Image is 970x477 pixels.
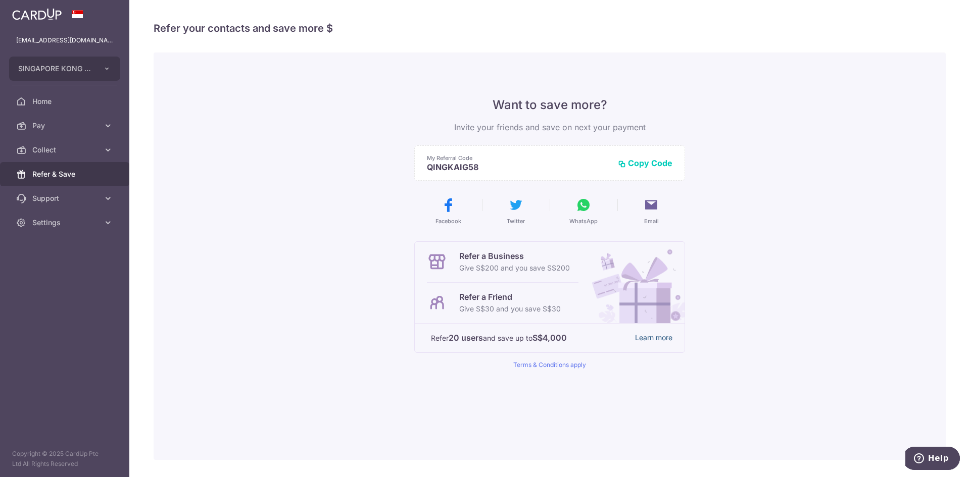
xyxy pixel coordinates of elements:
a: Learn more [635,332,672,344]
p: Give S$30 and you save S$30 [459,303,561,315]
span: Help [23,7,43,16]
strong: 20 users [449,332,483,344]
p: Want to save more? [414,97,685,113]
p: Refer and save up to [431,332,627,344]
p: Invite your friends and save on next your payment [414,121,685,133]
span: Support [32,193,99,203]
p: [EMAIL_ADDRESS][DOMAIN_NAME] [16,35,113,45]
p: My Referral Code [427,154,610,162]
span: Refer & Save [32,169,99,179]
img: Refer [583,242,685,323]
span: Home [32,96,99,107]
span: Facebook [435,217,461,225]
button: Copy Code [618,158,672,168]
button: SINGAPORE KONG HONG LANCRE PTE. LTD. [9,57,120,81]
iframe: Opens a widget where you can find more information [905,447,960,472]
h4: Refer your contacts and save more $ [154,20,946,36]
p: Refer a Friend [459,291,561,303]
button: Facebook [418,197,478,225]
span: SINGAPORE KONG HONG LANCRE PTE. LTD. [18,64,93,74]
span: Email [644,217,659,225]
span: WhatsApp [569,217,598,225]
span: Twitter [507,217,525,225]
button: WhatsApp [554,197,613,225]
button: Email [621,197,681,225]
p: Give S$200 and you save S$200 [459,262,570,274]
p: Refer a Business [459,250,570,262]
img: CardUp [12,8,62,20]
span: Settings [32,218,99,228]
button: Twitter [486,197,546,225]
strong: S$4,000 [532,332,567,344]
span: Collect [32,145,99,155]
a: Terms & Conditions apply [513,361,586,368]
p: QINGKAIG58 [427,162,610,172]
span: Pay [32,121,99,131]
